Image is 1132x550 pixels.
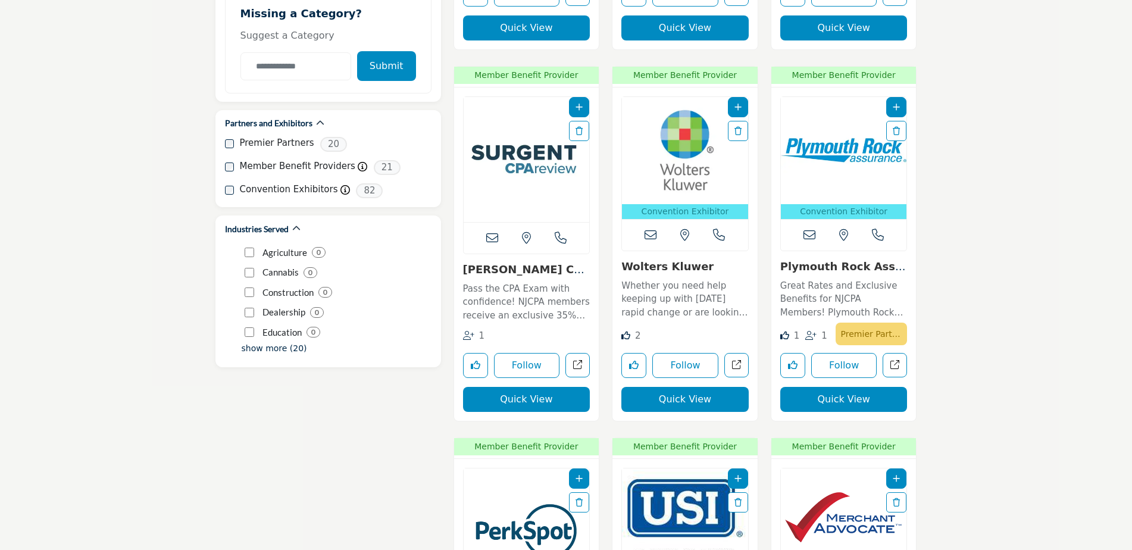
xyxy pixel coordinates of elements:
[734,102,742,112] a: Add To List
[262,326,302,339] p: Education: Education
[357,51,416,81] button: Submit
[262,286,314,299] p: Construction: Construction
[780,279,908,320] p: Great Rates and Exclusive Benefits for NJCPA Members! Plymouth Rock Assurance proudly offers NJCP...
[262,246,307,260] p: Agriculture: Agriculture
[780,260,908,273] h3: Plymouth Rock Assurance
[780,331,789,340] i: Like
[225,117,312,129] h2: Partners and Exhibitors
[245,287,254,297] input: Construction checkbox
[458,440,596,453] span: Member Benefit Provider
[307,327,320,337] div: 0 Results For Education
[565,353,590,377] a: Open surgent in new tab
[724,353,749,377] a: Open wolters in new tab
[463,282,590,323] p: Pass the CPA Exam with confidence! NJCPA members receive an exclusive 35% discount on [PERSON_NAM...
[464,97,590,222] a: Open Listing in new tab
[780,353,805,378] button: Like listing
[622,97,748,204] img: Wolters Kluwer
[893,102,900,112] a: Add To List
[312,247,326,258] div: 0 Results For Agriculture
[463,263,589,289] a: [PERSON_NAME] CPA Review
[621,260,749,273] h3: Wolters Kluwer
[308,268,312,277] b: 0
[317,248,321,257] b: 0
[479,330,484,341] span: 1
[315,308,319,317] b: 0
[781,97,907,204] img: Plymouth Rock Assurance
[621,276,749,320] a: Whether you need help keeping up with [DATE] rapid change or are looking to get a leg up on prepa...
[458,69,596,82] span: Member Benefit Provider
[245,308,254,317] input: Dealership checkbox
[883,353,907,377] a: Open plymouth in new tab
[811,353,877,378] button: Follow
[621,353,646,378] button: Like listing
[780,387,908,412] button: Quick View
[840,326,902,342] p: Premier Partner
[323,288,327,296] b: 0
[240,136,314,150] label: Premier Partners
[374,160,401,175] span: 21
[621,15,749,40] button: Quick View
[621,260,714,273] a: Wolters Kluwer
[463,353,488,378] button: Like listing
[775,69,913,82] span: Member Benefit Provider
[304,267,317,278] div: 0 Results For Cannabis
[616,440,754,453] span: Member Benefit Provider
[635,330,641,341] span: 2
[734,474,742,483] a: Add To List
[311,328,315,336] b: 0
[780,260,906,286] a: Plymouth Rock Assura...
[621,279,749,320] p: Whether you need help keeping up with [DATE] rapid change or are looking to get a leg up on prepa...
[463,263,590,276] h3: Surgent CPA Review
[240,30,334,41] span: Suggest a Category
[805,329,827,343] div: Followers
[783,205,905,218] p: Convention Exhibitor
[463,329,485,343] div: Followers
[652,353,718,378] button: Follow
[356,183,383,198] span: 82
[245,268,254,277] input: Cannabis checkbox
[463,15,590,40] button: Quick View
[576,102,583,112] a: Add To List
[624,205,746,218] p: Convention Exhibitor
[616,69,754,82] span: Member Benefit Provider
[310,307,324,318] div: 0 Results For Dealership
[463,279,590,323] a: Pass the CPA Exam with confidence! NJCPA members receive an exclusive 35% discount on [PERSON_NAM...
[464,97,590,222] img: Surgent CPA Review
[225,162,234,171] input: Selected Member Benefit Providers checkbox
[621,331,630,340] i: Likes
[622,97,748,219] a: Open Listing in new tab
[262,305,305,319] p: Dealership: Dealerships
[242,342,307,355] p: show more (20)
[225,139,234,148] input: Premier Partners checkbox
[240,52,351,80] input: Category Name
[225,223,289,235] h2: Industries Served
[494,353,560,378] button: Follow
[821,330,827,341] span: 1
[781,97,907,219] a: Open Listing in new tab
[576,474,583,483] a: Add To List
[240,160,355,173] label: Member Benefit Providers
[245,248,254,257] input: Agriculture checkbox
[775,440,913,453] span: Member Benefit Provider
[780,276,908,320] a: Great Rates and Exclusive Benefits for NJCPA Members! Plymouth Rock Assurance proudly offers NJCP...
[893,474,900,483] a: Add To List
[780,15,908,40] button: Quick View
[794,330,800,341] span: 1
[240,183,338,196] label: Convention Exhibitors
[262,265,299,279] p: Cannabis: Cannabis
[240,7,416,29] h2: Missing a Category?
[621,387,749,412] button: Quick View
[245,327,254,337] input: Education checkbox
[320,137,347,152] span: 20
[225,186,234,195] input: Convention Exhibitors checkbox
[318,287,332,298] div: 0 Results For Construction
[463,387,590,412] button: Quick View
